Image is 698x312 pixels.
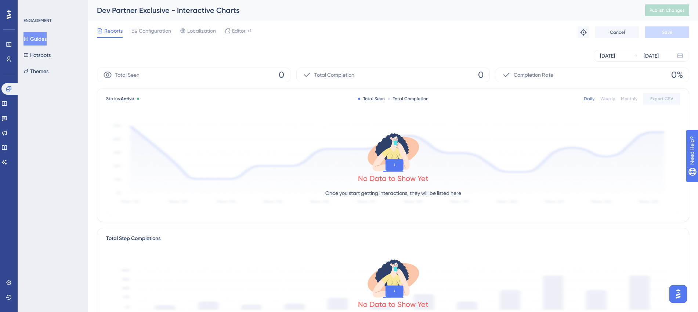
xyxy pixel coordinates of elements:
[478,69,484,81] span: 0
[645,26,689,38] button: Save
[106,96,134,102] span: Status:
[23,65,48,78] button: Themes
[610,29,625,35] span: Cancel
[23,18,51,23] div: ENGAGEMENT
[644,51,659,60] div: [DATE]
[645,4,689,16] button: Publish Changes
[232,26,246,35] span: Editor
[671,69,683,81] span: 0%
[139,26,171,35] span: Configuration
[600,96,615,102] div: Weekly
[388,96,428,102] div: Total Completion
[662,29,672,35] span: Save
[23,48,51,62] button: Hotspots
[121,96,134,101] span: Active
[104,26,123,35] span: Reports
[600,51,615,60] div: [DATE]
[358,96,385,102] div: Total Seen
[17,2,46,11] span: Need Help?
[595,26,639,38] button: Cancel
[584,96,594,102] div: Daily
[97,5,627,15] div: Dev Partner Exclusive - Interactive Charts
[358,299,428,309] div: No Data to Show Yet
[23,32,47,46] button: Guides
[514,70,553,79] span: Completion Rate
[279,69,284,81] span: 0
[115,70,140,79] span: Total Seen
[650,96,673,102] span: Export CSV
[187,26,216,35] span: Localization
[358,173,428,184] div: No Data to Show Yet
[667,283,689,305] iframe: UserGuiding AI Assistant Launcher
[621,96,637,102] div: Monthly
[325,189,461,197] p: Once you start getting interactions, they will be listed here
[650,7,685,13] span: Publish Changes
[314,70,354,79] span: Total Completion
[106,234,160,243] div: Total Step Completions
[643,93,680,105] button: Export CSV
